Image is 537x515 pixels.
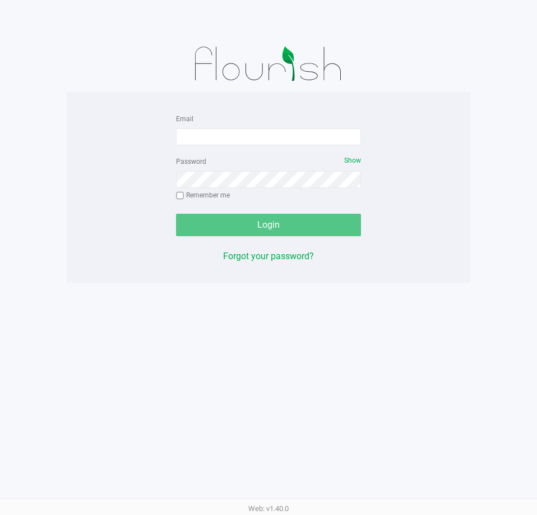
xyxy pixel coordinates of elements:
[176,157,206,167] label: Password
[176,190,230,200] label: Remember me
[223,250,314,263] button: Forgot your password?
[176,192,184,200] input: Remember me
[176,114,193,124] label: Email
[344,157,361,164] span: Show
[248,504,289,513] span: Web: v1.40.0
